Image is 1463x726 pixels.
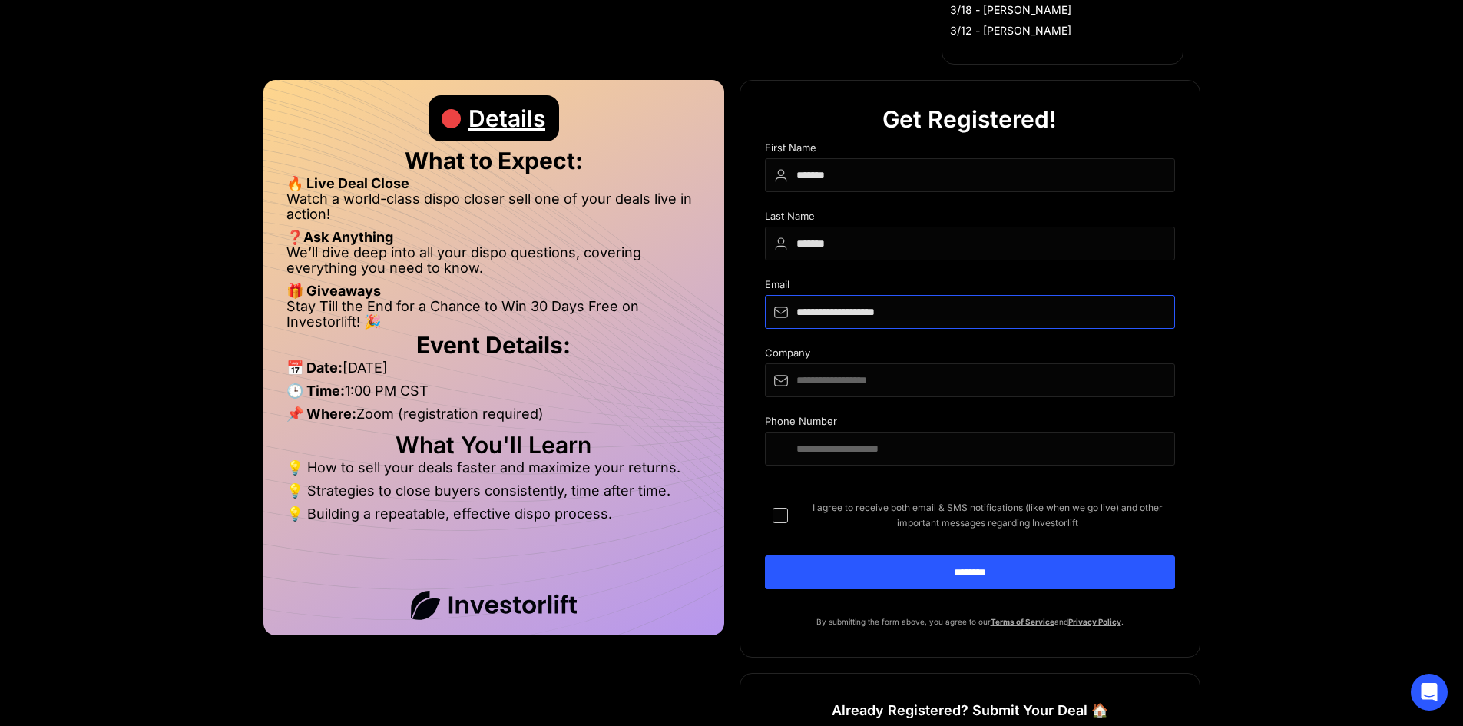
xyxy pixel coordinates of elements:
div: Phone Number [765,416,1175,432]
a: Terms of Service [991,617,1054,626]
div: First Name [765,142,1175,158]
strong: ❓Ask Anything [286,229,393,245]
div: Open Intercom Messenger [1411,674,1448,711]
strong: What to Expect: [405,147,583,174]
li: Zoom (registration required) [286,406,701,429]
strong: Event Details: [416,331,571,359]
strong: 🎁 Giveaways [286,283,381,299]
h1: Already Registered? Submit Your Deal 🏠 [832,697,1108,724]
li: 💡 How to sell your deals faster and maximize your returns. [286,460,701,483]
div: Last Name [765,211,1175,227]
li: We’ll dive deep into all your dispo questions, covering everything you need to know. [286,245,701,283]
li: Watch a world-class dispo closer sell one of your deals live in action! [286,191,701,230]
a: Privacy Policy [1068,617,1121,626]
li: 💡 Building a repeatable, effective dispo process. [286,506,701,522]
div: Details [468,95,545,141]
h2: What You'll Learn [286,437,701,453]
li: 💡 Strategies to close buyers consistently, time after time. [286,483,701,506]
strong: 📌 Where: [286,406,356,422]
span: I agree to receive both email & SMS notifications (like when we go live) and other important mess... [800,500,1175,531]
strong: 🔥 Live Deal Close [286,175,409,191]
div: Email [765,279,1175,295]
li: [DATE] [286,360,701,383]
li: 1:00 PM CST [286,383,701,406]
strong: 📅 Date: [286,360,343,376]
div: Company [765,347,1175,363]
strong: 🕒 Time: [286,383,345,399]
div: Get Registered! [882,96,1057,142]
li: Stay Till the End for a Chance to Win 30 Days Free on Investorlift! 🎉 [286,299,701,330]
form: DIspo Day Main Form [765,142,1175,614]
p: By submitting the form above, you agree to our and . [765,614,1175,629]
